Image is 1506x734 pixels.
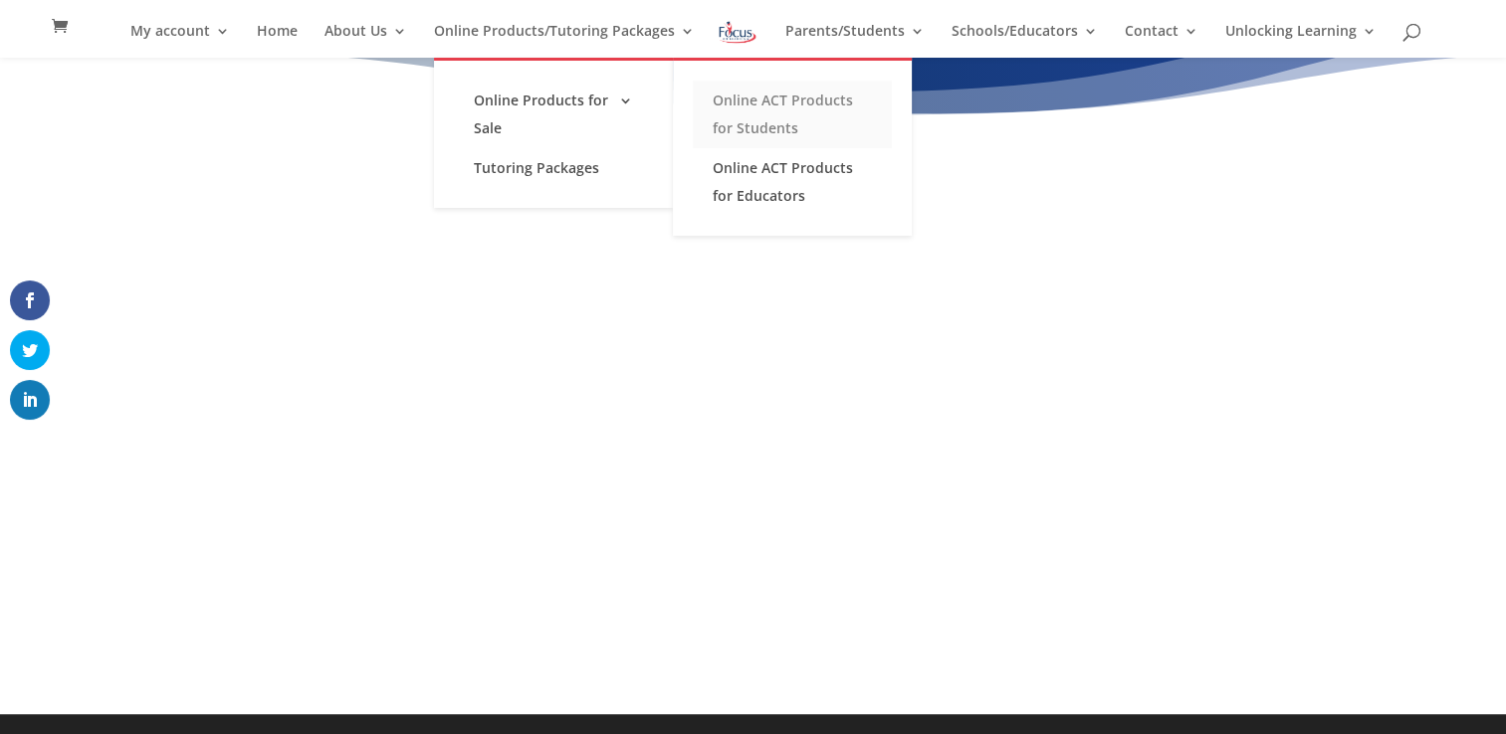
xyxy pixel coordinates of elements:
a: About Us [324,24,407,58]
a: Online ACT Products for Educators [693,148,892,216]
a: Online Products/Tutoring Packages [434,24,695,58]
a: My account [130,24,230,58]
a: Contact [1125,24,1198,58]
img: Focus on Learning [717,18,758,47]
a: Online ACT Products for Students [693,81,892,148]
a: Unlocking Learning [1225,24,1377,58]
a: Schools/Educators [952,24,1098,58]
a: Tutoring Packages [454,148,653,188]
a: Online Products for Sale [454,81,653,148]
a: Parents/Students [785,24,925,58]
a: Home [257,24,298,58]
